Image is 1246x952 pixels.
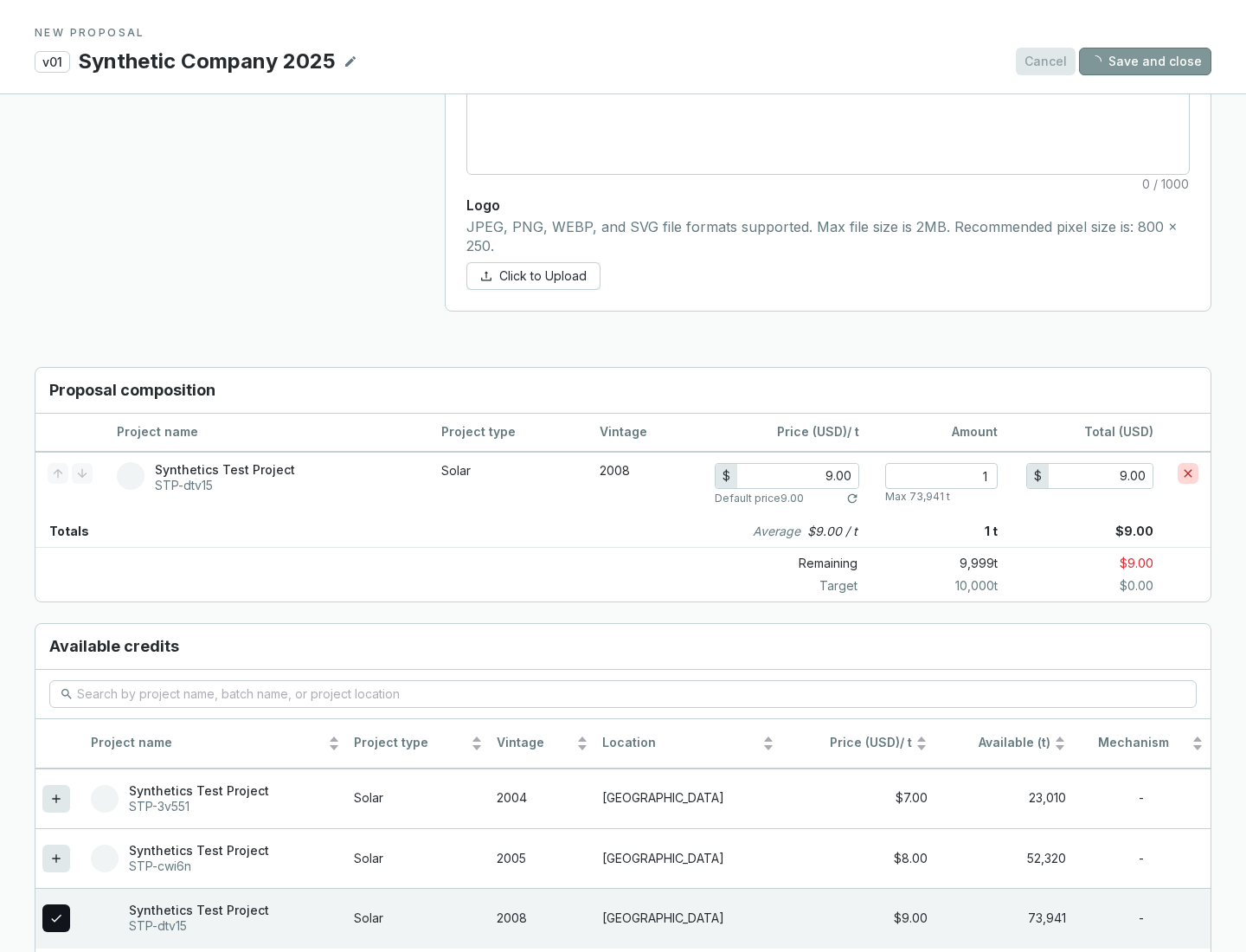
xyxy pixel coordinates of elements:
[871,516,998,547] p: 1 t
[998,516,1211,547] p: $9.00
[84,719,347,769] th: Project name
[602,910,774,927] p: [GEOGRAPHIC_DATA]
[788,735,912,751] span: / t
[129,903,269,918] p: Synthetics Test Project
[1016,48,1076,75] button: Cancel
[1080,735,1188,751] span: Mechanism
[497,735,573,751] span: Vintage
[1079,48,1211,75] button: Save and close
[871,577,998,595] p: 10,000 t
[716,464,737,488] div: $
[941,735,1050,751] span: Available (t)
[777,424,847,439] span: Price (USD)
[602,735,759,751] span: Location
[499,267,587,285] span: Click to Upload
[998,577,1211,595] p: $0.00
[129,799,269,814] p: STP-3v551
[490,828,595,888] td: 2005
[588,414,703,452] th: Vintage
[429,452,588,516] td: Solar
[347,888,489,948] td: Solar
[807,523,857,540] p: $9.00 / t
[753,523,800,540] i: Average
[77,47,337,76] p: Synthetic Company 2025
[347,828,489,888] td: Solar
[35,516,89,547] p: Totals
[490,719,595,769] th: Vintage
[788,910,928,927] div: $9.00
[35,26,1211,40] p: NEW PROPOSAL
[490,888,595,948] td: 2008
[347,719,489,769] th: Project type
[1027,464,1049,488] div: $
[354,735,466,751] span: Project type
[1089,55,1101,68] span: loading
[1073,888,1211,948] td: -
[716,551,871,576] p: Remaining
[129,859,269,874] p: STP-cwi6n
[155,478,295,493] p: STP-dtv15
[588,452,703,516] td: 2008
[703,414,871,452] th: / t
[830,735,900,749] span: Price (USD)
[466,218,1190,255] p: JPEG, PNG, WEBP, and SVG file formats supported. Max file size is 2MB. Recommended pixel size is:...
[602,851,774,867] p: [GEOGRAPHIC_DATA]
[155,462,295,478] p: Synthetics Test Project
[105,414,429,452] th: Project name
[77,685,1171,704] input: Search by project name, batch name, or project location
[788,790,928,807] div: $7.00
[129,843,269,859] p: Synthetics Test Project
[871,414,1010,452] th: Amount
[35,624,1211,670] h3: Available credits
[934,888,1073,948] td: 73,941
[490,769,595,828] td: 2004
[35,368,1211,414] h3: Proposal composition
[998,551,1211,576] p: $9.00
[1073,828,1211,888] td: -
[35,51,70,73] p: v01
[885,490,950,504] p: Max 73,941 t
[466,196,1190,215] p: Logo
[347,769,489,828] td: Solar
[871,551,998,576] p: 9,999 t
[1073,719,1211,769] th: Mechanism
[91,735,324,751] span: Project name
[129,918,269,934] p: STP-dtv15
[480,270,492,282] span: upload
[934,719,1073,769] th: Available (t)
[934,828,1073,888] td: 52,320
[466,262,601,290] button: Click to Upload
[1108,53,1202,70] span: Save and close
[1073,769,1211,828] td: -
[595,719,781,769] th: Location
[1084,424,1153,439] span: Total (USD)
[602,790,774,807] p: [GEOGRAPHIC_DATA]
[429,414,588,452] th: Project type
[129,783,269,799] p: Synthetics Test Project
[934,769,1073,828] td: 23,010
[788,851,928,867] div: $8.00
[715,492,804,505] p: Default price 9.00
[716,577,871,595] p: Target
